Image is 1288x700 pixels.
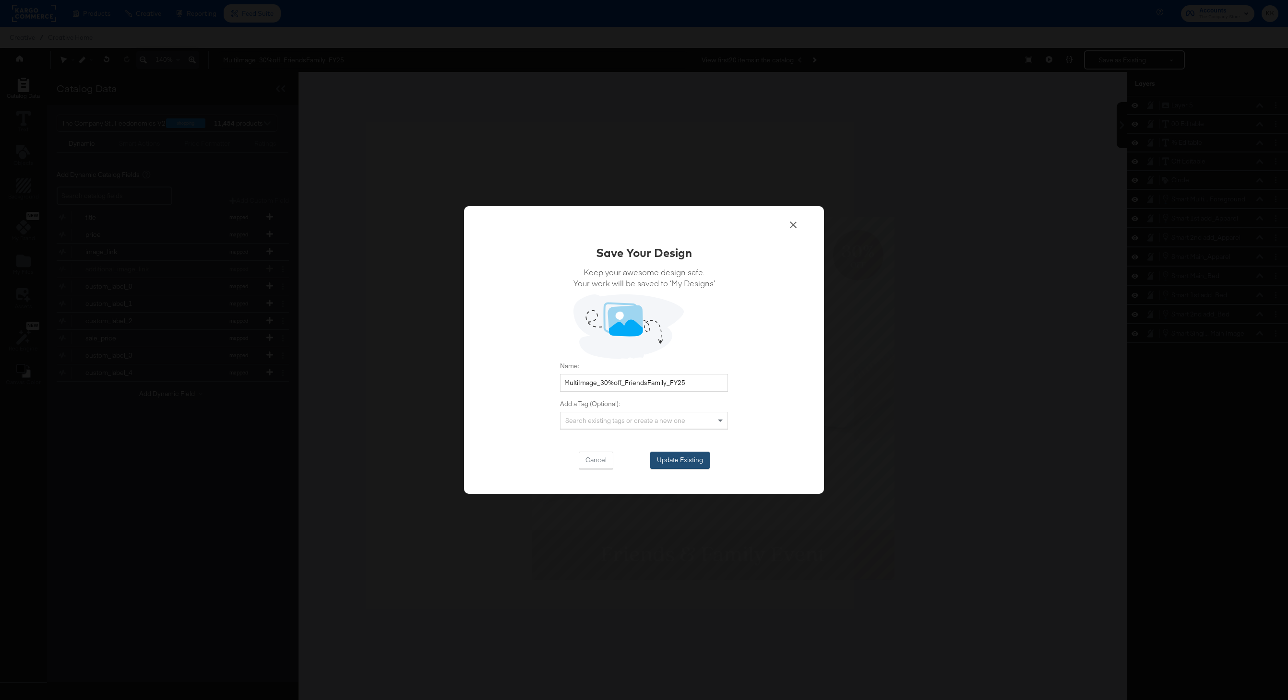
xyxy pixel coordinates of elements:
div: Search existing tags or create a new one [561,412,727,429]
span: Keep your awesome design safe. [573,267,715,278]
button: Update Existing [650,452,710,469]
div: Save Your Design [596,245,692,261]
label: Name: [560,362,728,371]
button: Cancel [579,452,613,469]
label: Add a Tag (Optional): [560,399,728,408]
span: Your work will be saved to ‘My Designs’ [573,278,715,289]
